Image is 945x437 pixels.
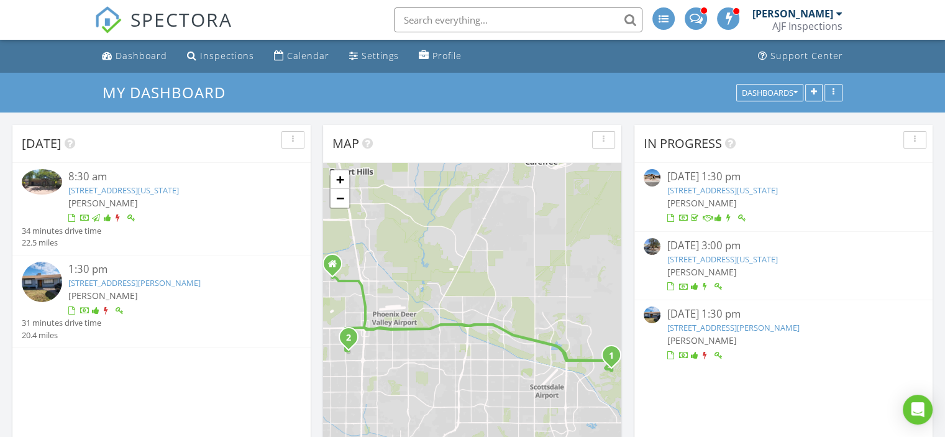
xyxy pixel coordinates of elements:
[752,7,833,20] div: [PERSON_NAME]
[667,238,900,254] div: [DATE] 3:00 pm
[22,262,301,341] a: 1:30 pm [STREET_ADDRESS][PERSON_NAME] [PERSON_NAME] 31 minutes drive time 20.4 miles
[68,197,138,209] span: [PERSON_NAME]
[772,20,842,32] div: AJF Inspections
[667,185,777,196] a: [STREET_ADDRESS][US_STATE]
[667,306,900,322] div: [DATE] 1:30 pm
[68,169,278,185] div: 8:30 am
[22,169,62,195] img: 9358655%2Fcover_photos%2FQAcaLO4XhF4Nb75PW7Zs%2Fsmall.jpg
[22,225,101,237] div: 34 minutes drive time
[332,135,359,152] span: Map
[644,306,660,323] img: 9360353%2Fcover_photos%2FG0NLi2dU99mmrou1anYm%2Fsmall.jpg
[68,290,138,301] span: [PERSON_NAME]
[331,170,349,189] a: Zoom in
[644,169,660,186] img: 9302868%2Fcover_photos%2FOLIP76bYP3foRbbcSRQi%2Fsmall.jpg
[667,197,736,209] span: [PERSON_NAME]
[644,169,923,224] a: [DATE] 1:30 pm [STREET_ADDRESS][US_STATE] [PERSON_NAME]
[432,50,462,62] div: Profile
[22,135,62,152] span: [DATE]
[130,6,232,32] span: SPECTORA
[362,50,399,62] div: Settings
[68,262,278,277] div: 1:30 pm
[394,7,642,32] input: Search everything...
[331,189,349,208] a: Zoom out
[667,334,736,346] span: [PERSON_NAME]
[644,238,923,293] a: [DATE] 3:00 pm [STREET_ADDRESS][US_STATE] [PERSON_NAME]
[94,6,122,34] img: The Best Home Inspection Software - Spectora
[644,238,660,255] img: streetview
[68,185,179,196] a: [STREET_ADDRESS][US_STATE]
[667,322,799,333] a: [STREET_ADDRESS][PERSON_NAME]
[346,334,351,343] i: 2
[903,395,933,425] div: Open Intercom Messenger
[644,306,923,362] a: [DATE] 1:30 pm [STREET_ADDRESS][PERSON_NAME] [PERSON_NAME]
[287,50,329,62] div: Calendar
[332,264,340,271] div: 25228 N 41st Ave, Phoenix AZ 85083
[667,254,777,265] a: [STREET_ADDRESS][US_STATE]
[344,45,404,68] a: Settings
[644,135,722,152] span: In Progress
[103,82,236,103] a: My Dashboard
[349,337,356,344] div: 3331 W Libby St, Phoenix, AZ 85053
[667,266,736,278] span: [PERSON_NAME]
[269,45,334,68] a: Calendar
[609,352,614,361] i: 1
[753,45,848,68] a: Support Center
[414,45,467,68] a: Profile
[200,50,254,62] div: Inspections
[22,329,101,341] div: 20.4 miles
[742,88,798,97] div: Dashboards
[22,262,62,302] img: 9360353%2Fcover_photos%2FG0NLi2dU99mmrou1anYm%2Fsmall.jpg
[611,355,619,362] div: 16013 N 111th Pl , Scottsdale, Arizona 85255
[97,45,172,68] a: Dashboard
[22,169,301,249] a: 8:30 am [STREET_ADDRESS][US_STATE] [PERSON_NAME] 34 minutes drive time 22.5 miles
[94,17,232,43] a: SPECTORA
[667,169,900,185] div: [DATE] 1:30 pm
[22,317,101,329] div: 31 minutes drive time
[68,277,201,288] a: [STREET_ADDRESS][PERSON_NAME]
[736,84,803,101] button: Dashboards
[22,237,101,249] div: 22.5 miles
[182,45,259,68] a: Inspections
[770,50,843,62] div: Support Center
[116,50,167,62] div: Dashboard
